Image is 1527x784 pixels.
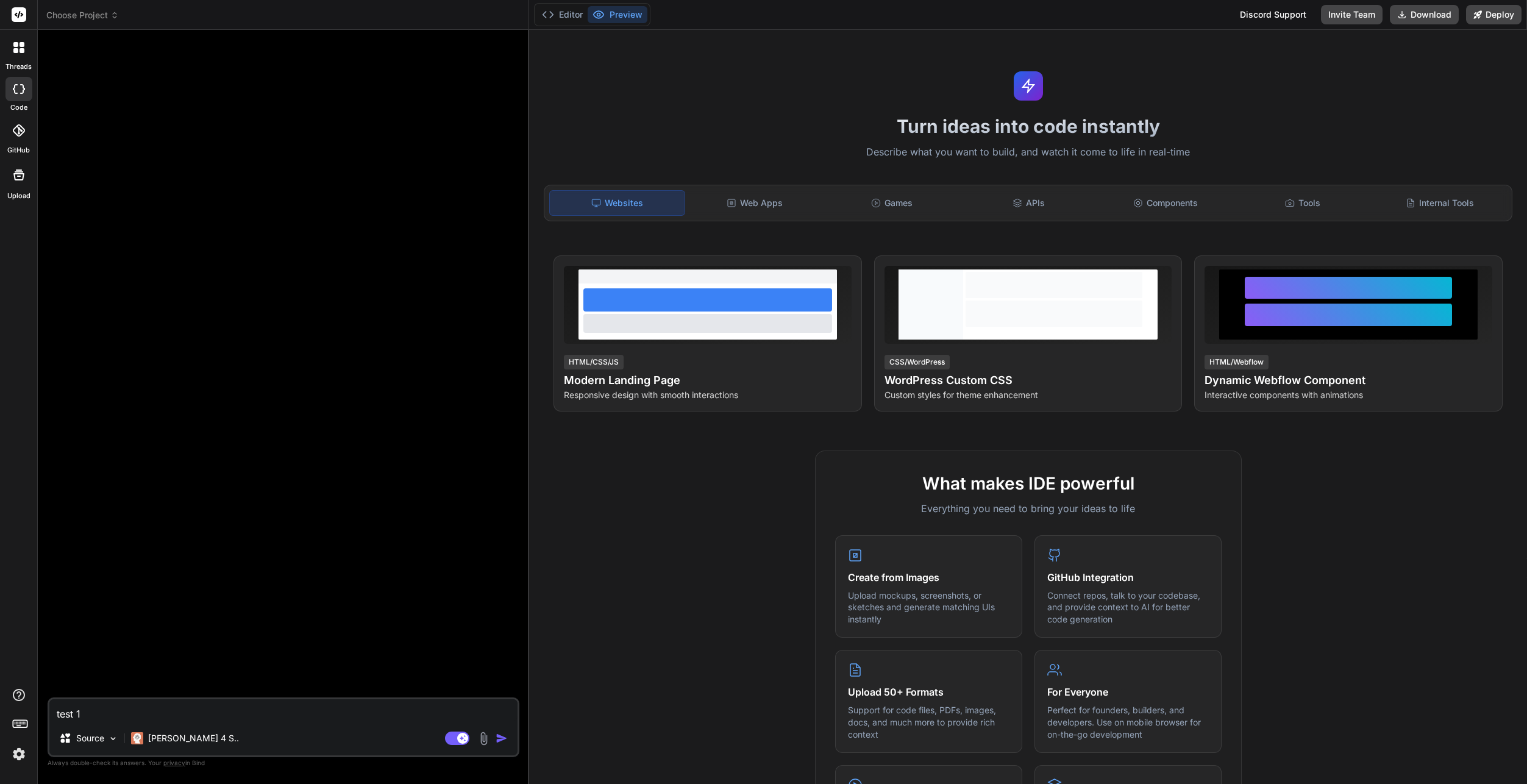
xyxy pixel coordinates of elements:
img: settings [9,744,29,764]
textarea: test 1 [49,699,518,721]
h4: Upload 50+ Formats [848,685,1009,699]
h2: What makes IDE powerful [835,471,1222,496]
p: Responsive design with smooth interactions [564,389,852,401]
label: GitHub [7,145,30,155]
p: Upload mockups, screenshots, or sketches and generate matching UIs instantly [848,590,1009,625]
div: Web Apps [688,190,822,216]
p: Custom styles for theme enhancement [885,389,1172,401]
div: Internal Tools [1372,190,1507,216]
h4: Modern Landing Page [564,372,852,389]
div: HTML/Webflow [1205,355,1269,369]
div: HTML/CSS/JS [564,355,624,369]
label: threads [5,62,32,72]
div: CSS/WordPress [885,355,950,369]
p: Always double-check its answers. Your in Bind [48,757,519,769]
h4: GitHub Integration [1047,570,1209,585]
img: Pick Models [108,733,118,744]
p: Everything you need to bring your ideas to life [835,501,1222,516]
div: Websites [549,190,685,216]
h4: Dynamic Webflow Component [1205,372,1492,389]
img: icon [496,732,508,744]
div: Tools [1236,190,1370,216]
p: Connect repos, talk to your codebase, and provide context to AI for better code generation [1047,590,1209,625]
p: Perfect for founders, builders, and developers. Use on mobile browser for on-the-go development [1047,704,1209,740]
span: Choose Project [46,9,119,21]
button: Deploy [1466,5,1522,24]
p: Interactive components with animations [1205,389,1492,401]
p: Support for code files, PDFs, images, docs, and much more to provide rich context [848,704,1009,740]
div: Games [825,190,959,216]
p: Source [76,732,104,744]
button: Editor [537,6,588,23]
span: privacy [163,759,185,766]
img: attachment [477,732,491,746]
p: [PERSON_NAME] 4 S.. [148,732,239,744]
button: Preview [588,6,647,23]
div: APIs [961,190,1096,216]
label: Upload [7,191,30,201]
button: Invite Team [1321,5,1383,24]
p: Describe what you want to build, and watch it come to life in real-time [536,144,1520,160]
div: Discord Support [1233,5,1314,24]
label: code [10,102,27,113]
h1: Turn ideas into code instantly [536,115,1520,137]
button: Download [1390,5,1459,24]
h4: WordPress Custom CSS [885,372,1172,389]
img: Claude 4 Sonnet [131,732,143,744]
div: Components [1098,190,1233,216]
h4: Create from Images [848,570,1009,585]
h4: For Everyone [1047,685,1209,699]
